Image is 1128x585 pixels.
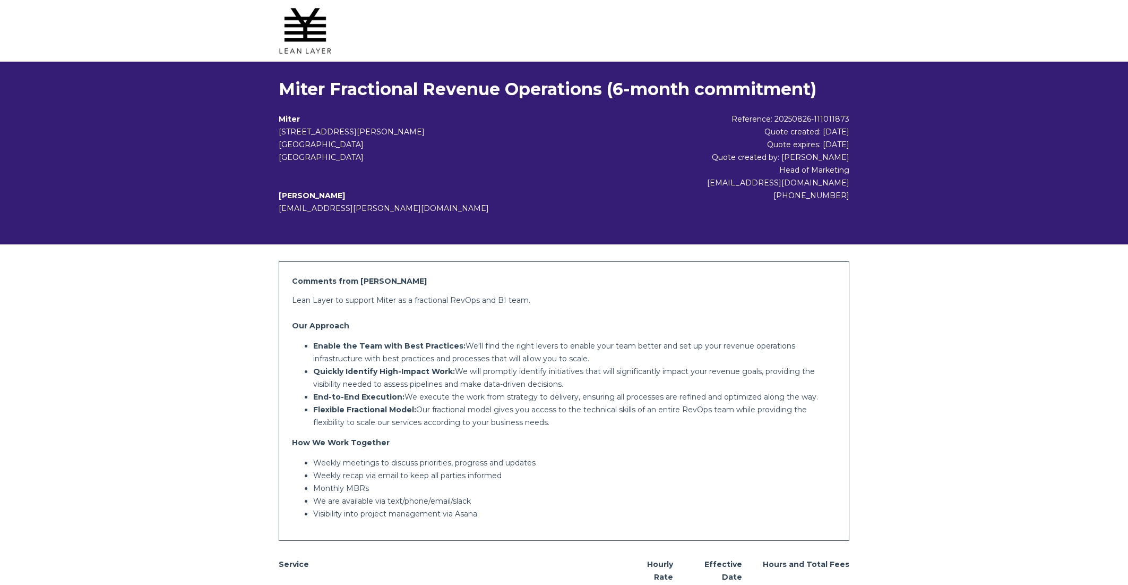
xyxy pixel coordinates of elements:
[313,341,466,351] strong: Enable the Team with Best Practices:
[279,114,300,124] b: Miter
[707,152,849,200] span: Quote created by: [PERSON_NAME] Head of Marketing [EMAIL_ADDRESS][DOMAIN_NAME] [PHONE_NUMBER]
[292,294,836,307] p: Lean Layer to support Miter as a fractional RevOps and BI team.
[279,4,332,57] img: Lean Layer
[313,367,455,376] strong: Quickly Identify High-Impact Work:
[313,391,836,403] p: We execute the work from strategy to delivery, ensuring all processes are refined and optimized a...
[592,113,849,125] div: Reference: 20250826-111011873
[592,138,849,151] div: Quote expires: [DATE]
[313,405,416,414] strong: Flexible Fractional Model:
[279,79,849,100] h1: Miter Fractional Revenue Operations (6-month commitment)
[313,403,836,429] p: Our fractional model gives you access to the technical skills of an entire RevOps team while prov...
[313,507,836,520] p: Visibility into project management via Asana
[313,340,836,365] p: We'll find the right levers to enable your team better and set up your revenue operations infrast...
[292,321,349,330] strong: Our Approach
[313,469,836,482] p: Weekly recap via email to keep all parties informed
[292,275,836,287] h2: Comments from [PERSON_NAME]
[313,482,836,495] p: Monthly MBRs
[292,438,390,447] strong: How We Work Together
[313,365,836,391] p: We will promptly identify initiatives that will significantly impact your revenue goals, providin...
[592,125,849,138] div: Quote created: [DATE]
[279,125,592,164] address: [STREET_ADDRESS][PERSON_NAME] [GEOGRAPHIC_DATA] [GEOGRAPHIC_DATA]
[279,204,489,213] span: [EMAIL_ADDRESS][PERSON_NAME][DOMAIN_NAME]
[313,495,836,507] p: We are available via text/phone/email/slack
[313,392,404,402] strong: End-to-End Execution:
[279,191,345,200] b: [PERSON_NAME]
[313,456,836,469] p: Weekly meetings to discuss priorities, progress and updates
